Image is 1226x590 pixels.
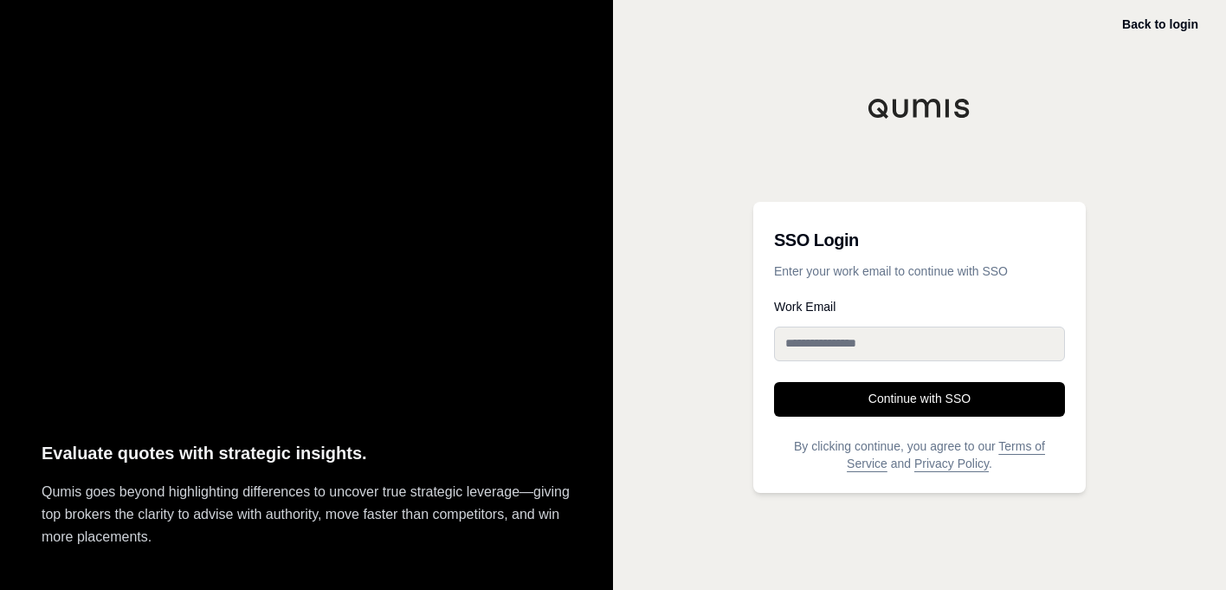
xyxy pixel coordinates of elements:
p: Enter your work email to continue with SSO [774,263,1065,280]
a: Terms of Service [847,439,1045,470]
p: By clicking continue, you agree to our and . [774,438,1065,472]
button: Continue with SSO [774,382,1065,417]
a: Back to login [1122,17,1198,31]
p: Evaluate quotes with strategic insights. [42,439,571,468]
label: Work Email [774,301,1065,313]
img: Qumis [868,98,971,119]
h3: SSO Login [774,223,1065,257]
p: Qumis goes beyond highlighting differences to uncover true strategic leverage—giving top brokers ... [42,481,571,548]
a: Privacy Policy [914,457,989,470]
